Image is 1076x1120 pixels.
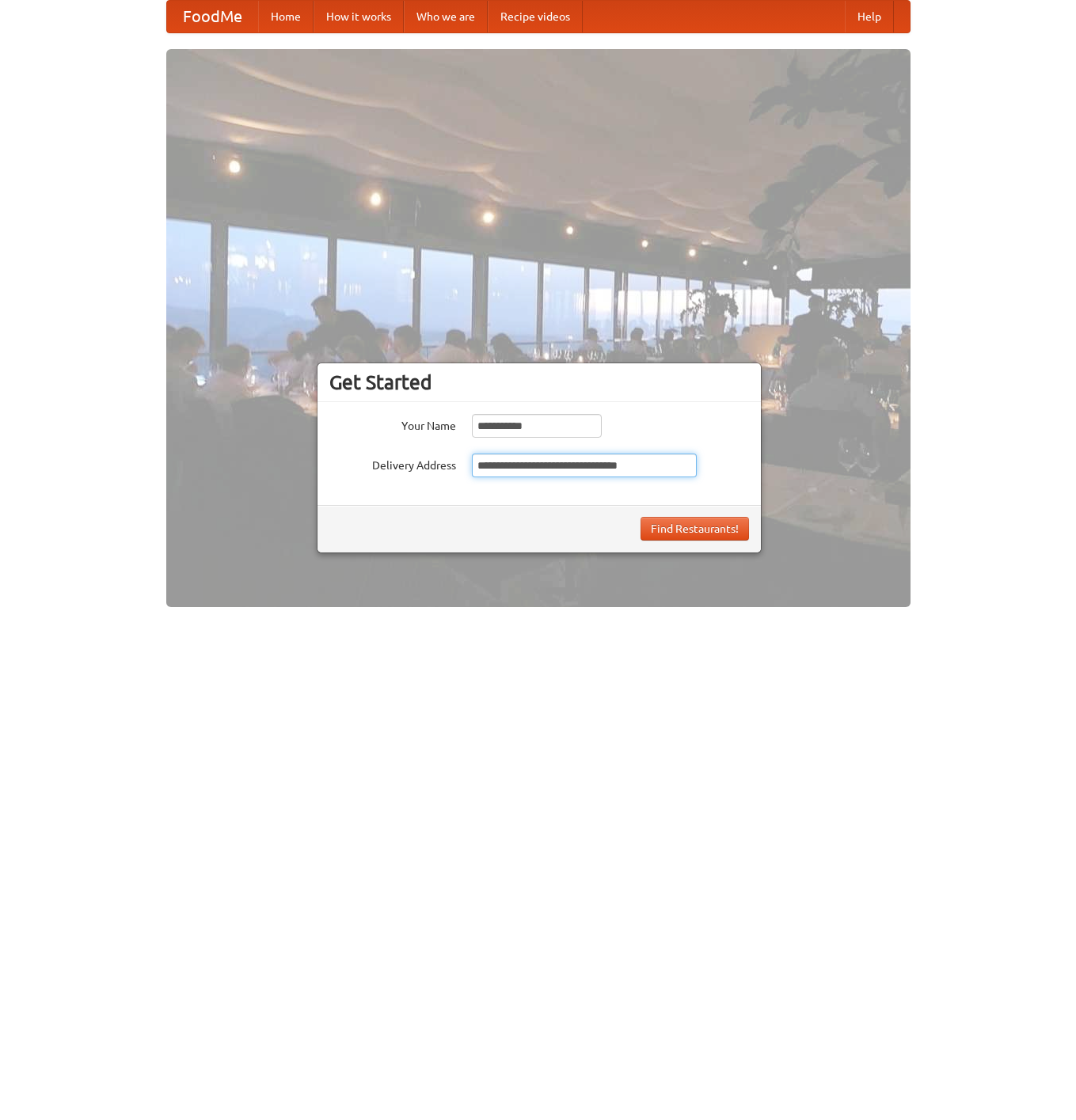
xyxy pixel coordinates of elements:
label: Your Name [329,414,456,434]
a: Recipe videos [488,1,583,32]
a: FoodMe [167,1,258,32]
label: Delivery Address [329,454,456,473]
button: Find Restaurants! [641,517,749,541]
a: How it works [314,1,404,32]
a: Who we are [404,1,488,32]
h3: Get Started [329,370,749,394]
a: Help [845,1,894,32]
a: Home [258,1,314,32]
